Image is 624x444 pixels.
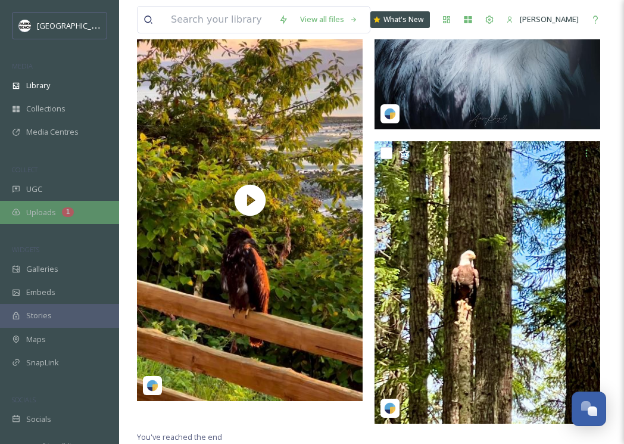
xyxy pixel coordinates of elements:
input: Search your library [165,7,273,33]
span: Uploads [26,207,56,218]
span: Stories [26,310,52,321]
span: Galleries [26,263,58,275]
span: SOCIALS [12,395,36,404]
span: [GEOGRAPHIC_DATA] Tourism [37,20,143,31]
span: Embeds [26,287,55,298]
span: Media Centres [26,126,79,138]
span: MEDIA [12,61,33,70]
img: snapsea-logo.png [146,380,158,392]
span: Maps [26,334,46,345]
span: WIDGETS [12,245,39,254]
span: You've reached the end [137,431,222,442]
img: snapsea-logo.png [384,402,396,414]
img: snapsea-logo.png [384,108,396,120]
span: SnapLink [26,357,59,368]
span: Library [26,80,50,91]
span: Collections [26,103,65,114]
button: Open Chat [572,392,606,426]
img: dreaming_of_london_19e6d782-ee94-8e11-e440-307e48edacac.jpg [375,141,600,424]
a: What's New [370,11,430,28]
span: Socials [26,414,51,425]
a: [PERSON_NAME] [500,8,585,31]
img: parks%20beach.jpg [19,20,31,32]
span: COLLECT [12,165,38,174]
div: 1 [62,207,74,217]
span: [PERSON_NAME] [520,14,579,24]
a: View all files [294,8,364,31]
span: UGC [26,184,42,195]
